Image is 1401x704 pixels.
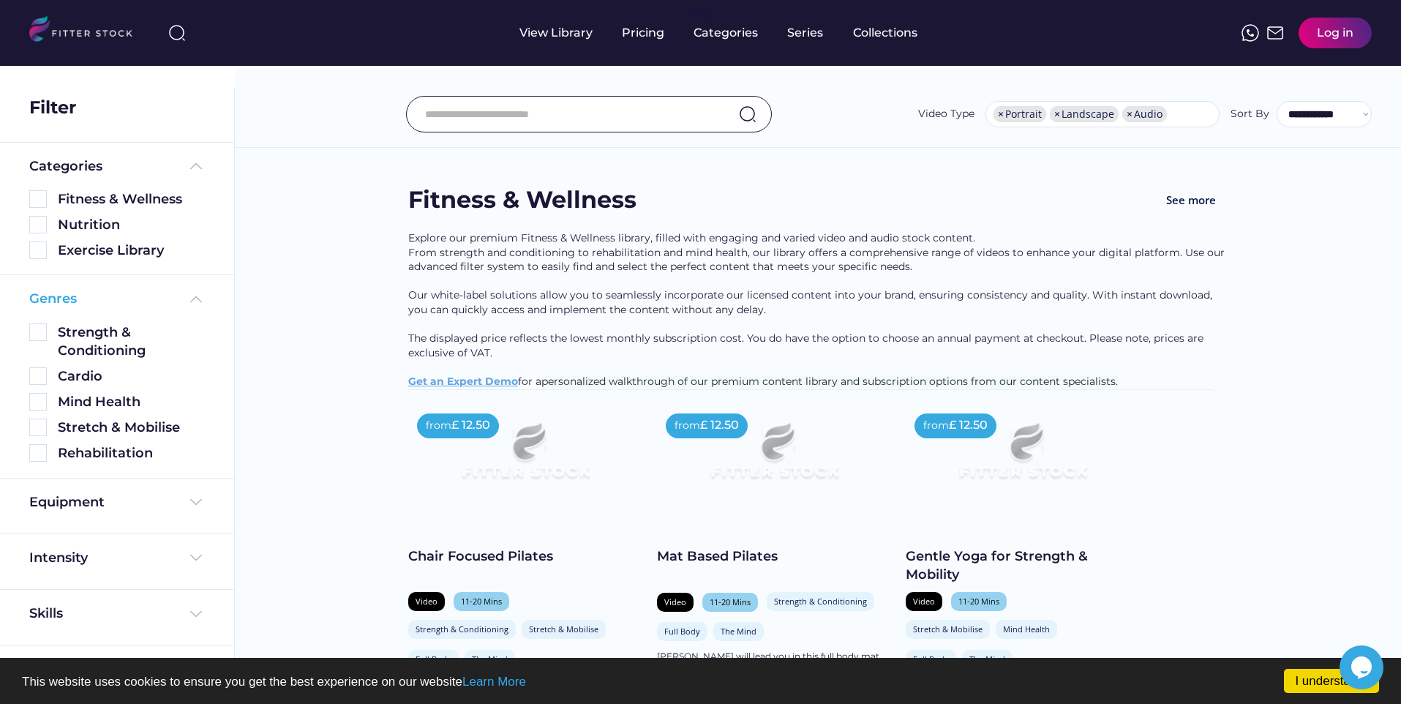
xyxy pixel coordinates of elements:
img: LOGO.svg [29,16,145,46]
img: Rectangle%205126.svg [29,444,47,462]
div: Nutrition [58,216,205,234]
span: × [1127,109,1133,119]
img: Rectangle%205126.svg [29,241,47,259]
img: Frame%2079%20%281%29.svg [680,405,868,510]
img: Frame%20%284%29.svg [187,549,205,566]
div: £ 12.50 [451,417,490,433]
div: Categories [694,25,758,41]
div: from [426,419,451,433]
img: Rectangle%205126.svg [29,323,47,341]
img: Frame%20%285%29.svg [187,291,205,308]
li: Audio [1122,106,1167,122]
div: Mind Health [1003,624,1050,634]
div: £ 12.50 [700,417,739,433]
div: Categories [29,157,102,176]
div: Video [913,596,935,607]
div: Collections [853,25,917,41]
div: Pricing [622,25,664,41]
div: The Mind [969,654,1005,664]
div: £ 12.50 [949,417,988,433]
div: Full Body [913,654,949,664]
div: 11-20 Mins [461,596,502,607]
div: Rehabilitation [58,444,205,463]
img: Frame%2079%20%281%29.svg [929,405,1116,510]
a: Learn More [462,675,526,689]
div: Cardio [58,367,205,386]
div: Stretch & Mobilise [529,624,598,634]
div: from [923,419,949,433]
div: fvck [694,7,713,22]
div: Log in [1317,25,1353,41]
div: Skills [29,604,66,623]
img: Rectangle%205126.svg [29,190,47,208]
div: Full Body [416,654,451,664]
img: Frame%20%284%29.svg [187,493,205,511]
div: Genres [29,290,77,308]
div: Gentle Yoga for Strength & Mobility [906,547,1140,584]
div: Strength & Conditioning [416,624,508,634]
button: See more [1154,184,1228,217]
li: Landscape [1050,106,1119,122]
img: Rectangle%205126.svg [29,216,47,233]
div: Mat Based Pilates [657,547,891,566]
div: The Mind [721,626,756,637]
div: from [675,419,700,433]
img: search-normal%203.svg [168,24,186,42]
img: Rectangle%205126.svg [29,367,47,385]
div: Full Body [664,626,700,637]
div: Series [787,25,824,41]
img: Frame%2051.svg [1266,24,1284,42]
span: × [1054,109,1060,119]
img: Frame%20%284%29.svg [187,605,205,623]
a: I understand! [1284,669,1379,693]
img: meteor-icons_whatsapp%20%281%29.svg [1242,24,1259,42]
div: Equipment [29,493,105,512]
div: Filter [29,95,76,120]
div: 11-20 Mins [958,596,999,607]
span: × [998,109,1004,119]
iframe: chat widget [1340,645,1386,689]
span: The displayed price reflects the lowest monthly subscription cost. You do have the option to choo... [408,332,1206,359]
div: Explore our premium Fitness & Wellness library, filled with engaging and varied video and audio s... [408,231,1228,389]
img: Frame%20%285%29.svg [187,157,205,175]
img: Rectangle%205126.svg [29,393,47,411]
li: Portrait [994,106,1046,122]
a: Get an Expert Demo [408,375,518,388]
div: The Mind [472,654,508,664]
div: Video Type [918,107,974,121]
p: This website uses cookies to ensure you get the best experience on our website [22,675,1379,688]
img: Frame%2079%20%281%29.svg [432,405,619,510]
div: Intensity [29,549,88,567]
div: Fitness & Wellness [408,184,636,217]
img: search-normal.svg [739,105,756,123]
div: Mind Health [58,393,205,411]
div: Fitness & Wellness [58,190,205,209]
img: Rectangle%205126.svg [29,419,47,436]
div: Stretch & Mobilise [913,624,983,634]
div: Stretch & Mobilise [58,419,205,437]
div: Exercise Library [58,241,205,260]
span: personalized walkthrough of our premium content library and subscription options from our content... [541,375,1118,388]
div: View Library [519,25,593,41]
div: 11-20 Mins [710,596,751,607]
div: Video [416,596,437,607]
div: Strength & Conditioning [774,596,867,607]
div: Video [664,596,686,607]
div: Sort By [1231,107,1269,121]
div: [PERSON_NAME] will lead you in this full body mat Pilates class which incorporates both classical... [657,651,891,675]
div: Chair Focused Pilates [408,547,642,566]
div: Strength & Conditioning [58,323,205,360]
